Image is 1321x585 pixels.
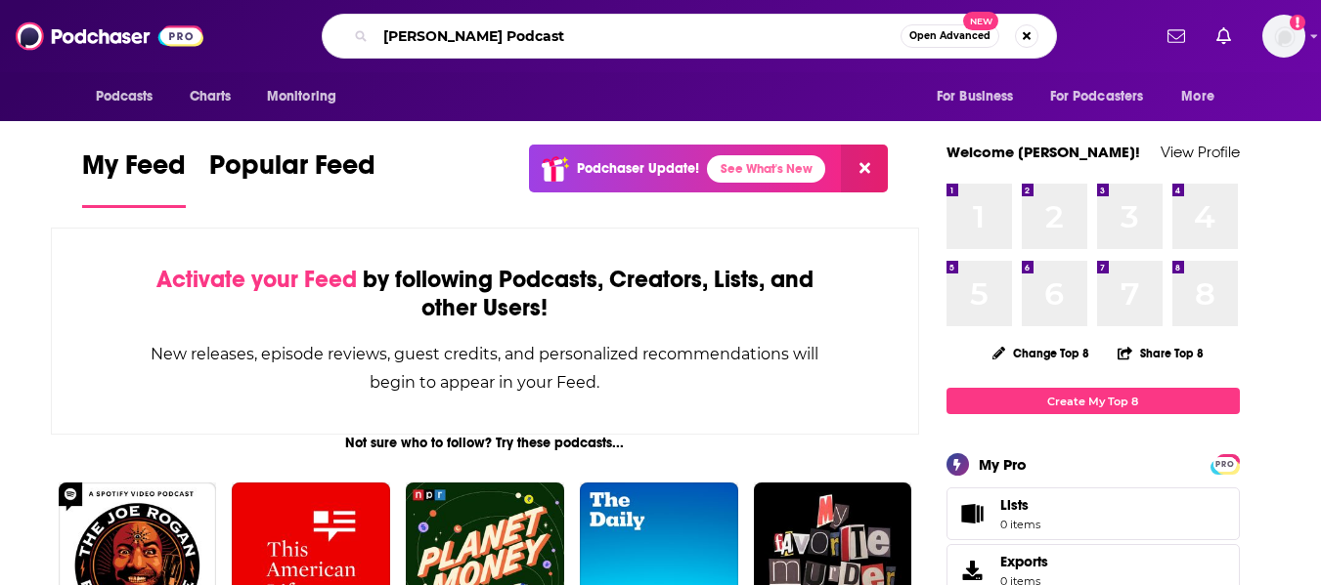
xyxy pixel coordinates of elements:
[1160,20,1193,53] a: Show notifications dropdown
[963,12,998,30] span: New
[150,266,821,322] div: by following Podcasts, Creators, Lists, and other Users!
[375,21,901,52] input: Search podcasts, credits, & more...
[51,435,920,451] div: Not sure who to follow? Try these podcasts...
[322,14,1057,59] div: Search podcasts, credits, & more...
[96,83,154,110] span: Podcasts
[981,341,1102,365] button: Change Top 8
[979,455,1027,474] div: My Pro
[1000,496,1029,514] span: Lists
[1167,78,1239,115] button: open menu
[707,155,825,183] a: See What's New
[937,83,1014,110] span: For Business
[82,148,186,193] span: My Feed
[1000,553,1048,570] span: Exports
[82,78,179,115] button: open menu
[1050,83,1144,110] span: For Podcasters
[1262,15,1305,58] img: User Profile
[901,24,999,48] button: Open AdvancedNew
[82,148,186,208] a: My Feed
[1209,20,1239,53] a: Show notifications dropdown
[1262,15,1305,58] button: Show profile menu
[1290,15,1305,30] svg: Add a profile image
[209,148,375,193] span: Popular Feed
[177,78,243,115] a: Charts
[150,340,821,397] div: New releases, episode reviews, guest credits, and personalized recommendations will begin to appe...
[1000,496,1040,514] span: Lists
[923,78,1038,115] button: open menu
[947,143,1140,161] a: Welcome [PERSON_NAME]!
[1181,83,1214,110] span: More
[209,148,375,208] a: Popular Feed
[156,265,357,294] span: Activate your Feed
[1117,334,1205,372] button: Share Top 8
[1213,457,1237,472] span: PRO
[1213,456,1237,471] a: PRO
[947,487,1240,540] a: Lists
[947,388,1240,414] a: Create My Top 8
[190,83,232,110] span: Charts
[1262,15,1305,58] span: Logged in as angelabellBL2024
[1037,78,1172,115] button: open menu
[253,78,362,115] button: open menu
[1161,143,1240,161] a: View Profile
[577,160,699,177] p: Podchaser Update!
[1000,518,1040,531] span: 0 items
[267,83,336,110] span: Monitoring
[953,557,992,584] span: Exports
[16,18,203,55] img: Podchaser - Follow, Share and Rate Podcasts
[909,31,991,41] span: Open Advanced
[953,500,992,527] span: Lists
